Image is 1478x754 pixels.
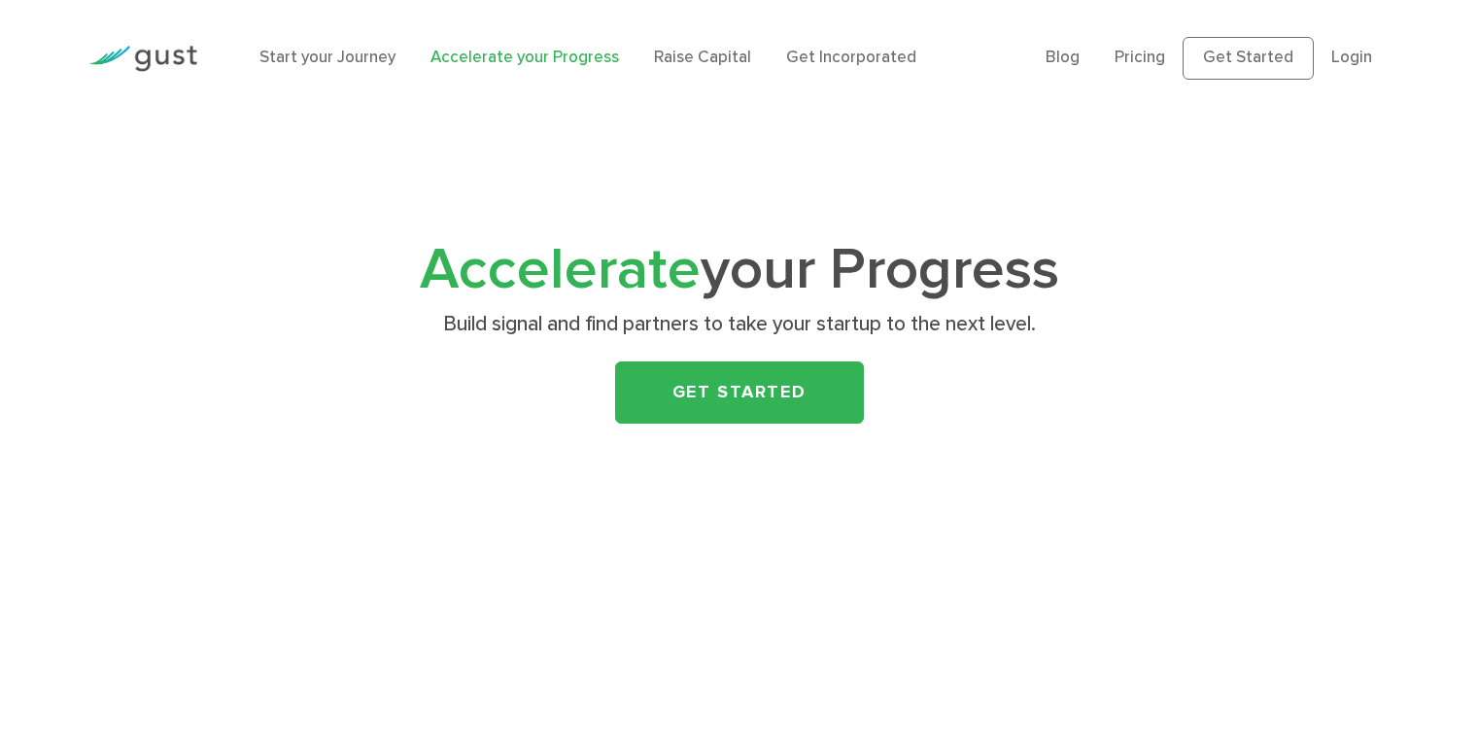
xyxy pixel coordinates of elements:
[88,46,197,72] img: Gust Logo
[615,361,864,424] a: Get Started
[259,48,395,67] a: Start your Journey
[1046,48,1080,67] a: Blog
[1183,37,1314,80] a: Get Started
[356,244,1123,297] h1: your Progress
[362,311,1116,338] p: Build signal and find partners to take your startup to the next level.
[654,48,751,67] a: Raise Capital
[420,235,701,304] span: Accelerate
[1115,48,1165,67] a: Pricing
[1331,48,1372,67] a: Login
[430,48,619,67] a: Accelerate your Progress
[786,48,916,67] a: Get Incorporated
